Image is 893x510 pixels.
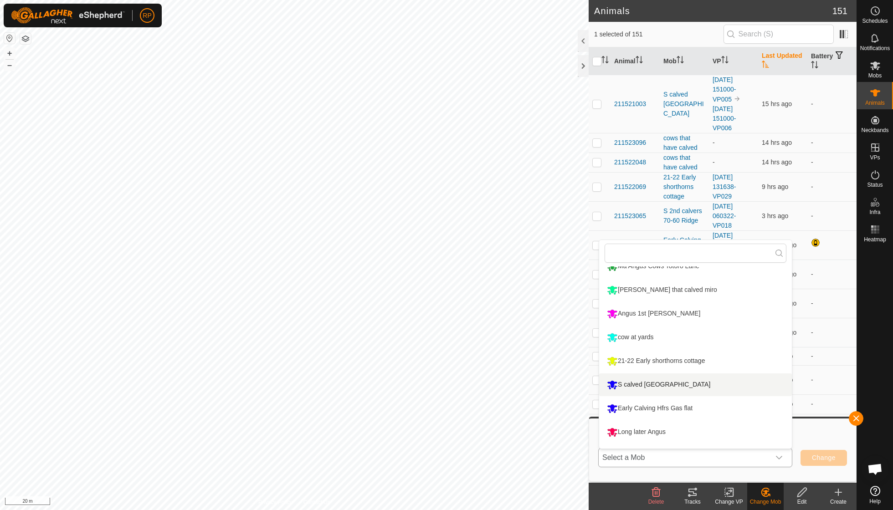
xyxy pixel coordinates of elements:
td: - [807,365,857,394]
div: Open chat [862,455,889,483]
div: Ma Angus Cows Totoro Lane [605,259,702,274]
span: 12 Sep 2025 at 3:44 AM [762,100,792,107]
div: S calved [GEOGRAPHIC_DATA] [663,90,705,118]
span: Status [867,182,883,188]
span: ANDREW74 [614,482,650,492]
span: Schedules [862,18,888,24]
ul: Option List [599,184,792,491]
td: - [807,318,857,347]
span: 211523096 [614,138,646,148]
a: [DATE] 131638-VP029 [713,173,736,200]
td: - [807,289,857,318]
span: Delete [648,499,664,505]
div: Create [820,498,857,506]
li: cow at yards [599,326,792,349]
div: Late S Road face [605,448,669,464]
td: - [807,153,857,172]
button: + [4,48,15,59]
span: VPs [870,155,880,160]
button: – [4,60,15,71]
button: Reset Map [4,33,15,44]
span: 211522048 [614,158,646,167]
img: Gallagher Logo [11,7,125,24]
span: 12 Sep 2025 at 4:23 AM [762,158,792,166]
span: Neckbands [861,127,888,133]
div: cows that have calved [663,133,705,153]
div: [PERSON_NAME] that calved miro [605,282,719,298]
p-sorticon: Activate to sort [762,62,769,69]
li: Angus 1st Calvers Haydens [599,302,792,325]
li: Long later Angus [599,421,792,444]
li: 21-22 Early shorthorns cottage [599,350,792,372]
th: Mob [660,47,709,75]
a: [DATE] 151000-VP006 [713,105,736,132]
span: 1 selected of 151 [594,30,724,39]
span: 211522069 [614,182,646,192]
app-display-virtual-paddock-transition: - [713,139,715,146]
td: - [807,133,857,153]
a: [DATE] 151000-VP005 [713,76,736,103]
p-sorticon: Activate to sort [636,57,643,65]
td: - [807,394,857,414]
span: Change [812,454,836,461]
div: dropdown trigger [770,449,788,467]
p-sorticon: Activate to sort [677,57,684,65]
span: 211523065 [614,211,646,221]
span: 151 [832,4,847,18]
th: Battery [807,47,857,75]
a: [DATE] 060322-VP018 [713,203,736,229]
span: Heatmap [864,237,886,242]
p-sorticon: Activate to sort [721,57,729,65]
li: Early Calving Hfrs Gas flat [599,397,792,420]
a: Help [857,482,893,508]
span: 211521003 [614,99,646,109]
p-sorticon: Activate to sort [811,62,818,70]
li: Angus Calves that calved miro [599,279,792,301]
th: Animal [611,47,660,75]
span: RP [143,11,151,20]
td: - [807,347,857,365]
div: Change VP [711,498,747,506]
div: Early Calving Hfrs Gas flat [663,235,705,255]
app-display-virtual-paddock-transition: - [713,158,715,166]
div: cows that have calved [663,153,705,172]
td: - [807,201,857,230]
div: S 2nd calvers 70-60 Ridge [663,206,705,225]
div: S calved [GEOGRAPHIC_DATA] [605,377,713,393]
td: - [807,414,857,443]
th: Last Updated [758,47,807,75]
div: Early Calving Hfrs Gas flat [605,401,695,416]
div: Long later Angus [605,424,668,440]
span: Infra [869,209,880,215]
td: - [807,260,857,289]
button: Map Layers [20,33,31,44]
div: cow at yards [605,330,656,345]
span: 12 Sep 2025 at 3:43 PM [762,212,788,219]
input: Search (S) [724,25,834,44]
td: - [807,172,857,201]
span: Notifications [860,46,890,51]
a: Privacy Policy [258,498,293,506]
p-sorticon: Activate to sort [601,57,609,65]
span: Animals [865,100,885,106]
span: Select a Mob [599,449,770,467]
div: Change Mob [747,498,784,506]
div: Tracks [674,498,711,506]
a: [DATE] 130442-VP024 [713,232,736,258]
td: - [807,75,857,133]
div: Angus 1st [PERSON_NAME] [605,306,703,321]
div: Edit [784,498,820,506]
li: Ma Angus Cows Totoro Lane [599,255,792,278]
span: 12 Sep 2025 at 9:24 AM [762,183,788,190]
button: Change [801,450,847,466]
h2: Animals [594,5,832,16]
div: 21-22 Early shorthorns cottage [663,173,705,201]
a: Contact Us [303,498,330,506]
img: to [734,95,741,102]
span: 12 Sep 2025 at 4:03 AM [762,139,792,146]
li: S calved cows cottage island [599,373,792,396]
li: Late S Road face [599,444,792,467]
th: VP [709,47,758,75]
span: Help [869,499,881,504]
div: 21-22 Early shorthorns cottage [605,353,707,369]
